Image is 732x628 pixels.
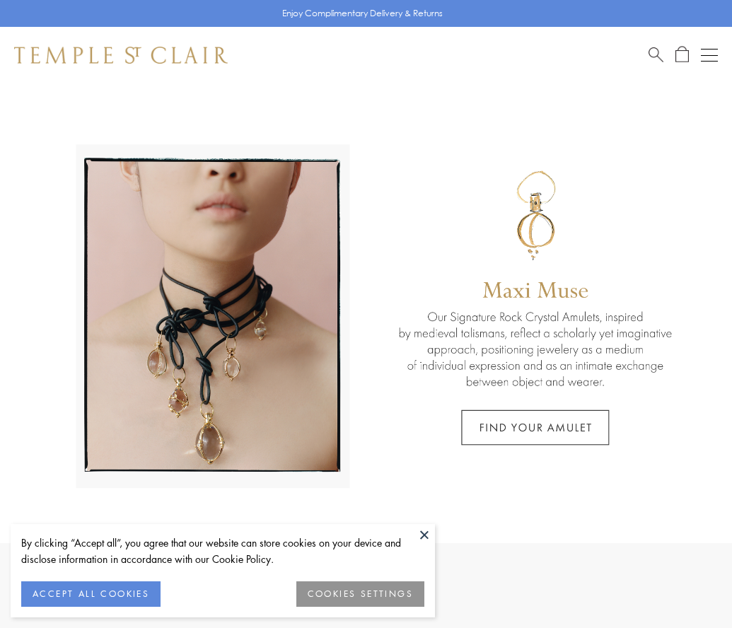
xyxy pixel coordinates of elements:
[701,47,718,64] button: Open navigation
[296,581,424,607] button: COOKIES SETTINGS
[14,47,228,64] img: Temple St. Clair
[21,535,424,567] div: By clicking “Accept all”, you agree that our website can store cookies on your device and disclos...
[649,46,663,64] a: Search
[282,6,443,21] p: Enjoy Complimentary Delivery & Returns
[21,581,161,607] button: ACCEPT ALL COOKIES
[675,46,689,64] a: Open Shopping Bag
